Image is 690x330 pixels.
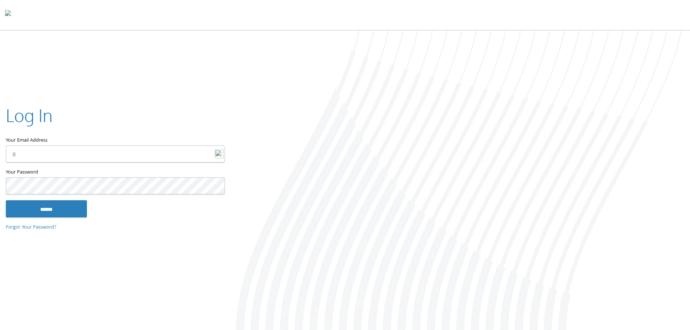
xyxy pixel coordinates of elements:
h2: Log In [6,103,53,128]
img: todyl-logo-dark.svg [5,8,11,22]
label: Your Password [6,168,224,177]
keeper-lock: Open Keeper Popup [210,150,219,158]
img: logo-new.svg [215,150,223,158]
a: Forgot Your Password? [6,224,57,231]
